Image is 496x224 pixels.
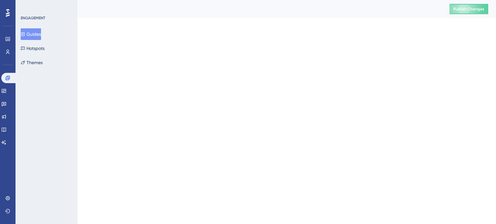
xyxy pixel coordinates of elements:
[21,43,45,54] button: Hotspots
[449,4,488,14] button: Publish Changes
[21,15,45,21] div: ENGAGEMENT
[21,57,43,68] button: Themes
[21,28,41,40] button: Guides
[453,6,484,12] span: Publish Changes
